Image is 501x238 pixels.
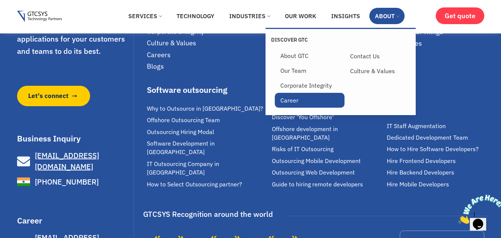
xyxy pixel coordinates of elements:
[275,48,345,63] a: About GTC
[147,86,268,94] div: Software outsourcing
[147,180,268,189] a: How to Select Outsourcing partner?
[275,93,345,108] a: Career
[147,39,264,47] a: Culture & Values
[147,62,264,71] a: Blogs
[272,180,383,189] a: Guide to hiring remote developers
[17,150,132,172] a: [EMAIL_ADDRESS][DOMAIN_NAME]
[147,128,214,136] span: Outsourcing Hiring Modal
[272,113,334,121] span: Discover 'You Offshore'
[33,176,99,188] span: [PHONE_NUMBER]
[147,128,268,136] a: Outsourcing Hiring Modal
[171,8,220,24] a: Technology
[272,157,361,165] span: Outsourcing Mobile Development
[387,133,468,142] span: Dedicated Development Team
[387,168,454,177] span: Hire Backend Developers
[147,139,268,157] a: Software Development in [GEOGRAPHIC_DATA]
[147,50,171,59] span: Careers
[275,78,345,93] a: Corporate Integrity
[387,157,456,165] span: Hire Frontend Developers
[147,116,268,124] a: Offshore Outsourcing Team
[147,160,268,177] a: IT Outsourcing Company in [GEOGRAPHIC_DATA]
[326,8,366,24] a: Insights
[224,8,276,24] a: Industries
[279,8,322,24] a: Our Work
[17,175,132,188] a: [PHONE_NUMBER]
[147,104,263,113] span: Why to Outsource in [GEOGRAPHIC_DATA]?
[147,50,264,59] a: Careers
[387,122,446,130] span: IT Staff Augmentation
[272,157,383,165] a: Outsourcing Mobile Development
[147,62,164,71] span: Blogs
[3,3,49,32] img: Chat attention grabber
[369,8,405,24] a: About
[436,7,484,24] a: Get quote
[123,8,167,24] a: Services
[147,104,268,113] a: Why to Outsource in [GEOGRAPHIC_DATA]?
[272,180,363,189] span: Guide to hiring remote developers
[387,145,479,153] span: How to Hire Software Developers?
[3,3,6,9] span: 1
[272,113,383,121] a: Discover 'You Offshore'
[35,150,99,172] span: [EMAIL_ADDRESS][DOMAIN_NAME]
[387,157,488,165] a: Hire Frontend Developers
[147,39,196,47] span: Culture & Values
[455,192,501,227] iframe: chat widget
[17,216,132,225] h3: Career
[387,180,488,189] a: Hire Mobile Developers
[345,63,414,78] a: Culture & Values
[28,91,69,101] span: Let's connect
[387,133,488,142] a: Dedicated Development Team
[272,145,333,153] span: Risks of IT Outsourcing
[271,36,341,43] p: Discover GTC
[275,63,345,78] a: Our Team
[345,49,414,63] a: Contact Us
[387,122,488,130] a: IT Staff Augmentation
[143,207,273,221] div: GTCSYS Recognition around the world
[17,134,132,143] h3: Business Inquiry
[272,168,355,177] span: Outsourcing Web Development
[387,168,488,177] a: Hire Backend Developers
[390,39,484,48] a: Wearables
[387,145,488,153] a: How to Hire Software Developers?
[272,168,383,177] a: Outsourcing Web Development
[17,11,62,22] img: Gtcsys logo
[272,125,383,142] a: Offshore development in [GEOGRAPHIC_DATA]
[387,180,449,189] span: Hire Mobile Developers
[147,180,242,189] span: How to Select Outsourcing partner?
[445,12,475,20] span: Get quote
[17,86,90,106] a: Let's connect
[17,21,132,58] p: We make great software applications for your customers and teams to do its best.
[272,145,383,153] a: Risks of IT Outsourcing
[147,116,220,124] span: Offshore Outsourcing Team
